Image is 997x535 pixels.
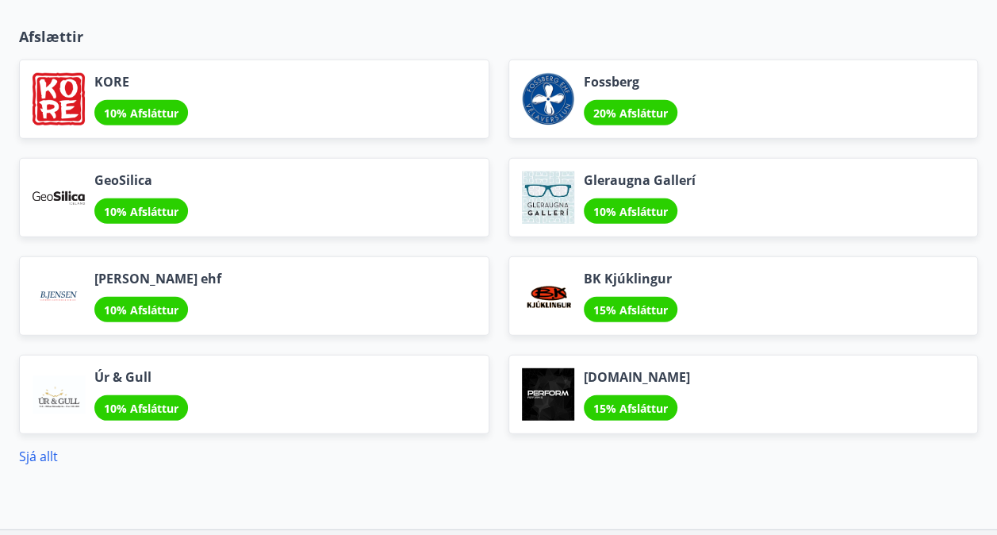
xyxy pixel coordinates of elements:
[94,270,221,287] span: [PERSON_NAME] ehf
[104,106,178,121] span: 10% Afsláttur
[593,401,668,416] span: 15% Afsláttur
[593,204,668,219] span: 10% Afsláttur
[584,171,696,189] span: Gleraugna Gallerí
[19,448,58,465] a: Sjá allt
[584,368,690,386] span: [DOMAIN_NAME]
[94,73,188,90] span: KORE
[104,302,178,318] span: 10% Afsláttur
[19,26,978,47] p: Afslættir
[104,401,178,416] span: 10% Afsláttur
[593,106,668,121] span: 20% Afsláttur
[94,368,188,386] span: Úr & Gull
[593,302,668,318] span: 15% Afsláttur
[104,204,178,219] span: 10% Afsláttur
[584,73,677,90] span: Fossberg
[584,270,677,287] span: BK Kjúklingur
[94,171,188,189] span: GeoSilica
